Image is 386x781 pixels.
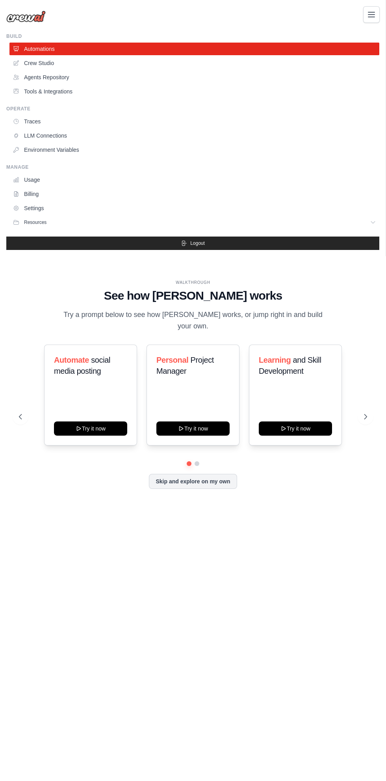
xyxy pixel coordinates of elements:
a: LLM Connections [9,129,379,142]
a: Usage [9,173,379,186]
button: Resources [9,216,379,229]
a: Billing [9,188,379,200]
a: Traces [9,115,379,128]
button: Logout [6,237,379,250]
div: Manage [6,164,379,170]
a: Agents Repository [9,71,379,84]
span: Logout [190,240,205,246]
iframe: Chat Widget [347,743,386,781]
img: Logo [6,11,46,22]
a: Settings [9,202,379,214]
a: Automations [9,43,379,55]
a: Environment Variables [9,144,379,156]
a: Tools & Integrations [9,85,379,98]
span: Resources [24,219,46,226]
div: Build [6,33,379,39]
button: Toggle navigation [363,6,380,23]
div: Operate [6,106,379,112]
a: Crew Studio [9,57,379,69]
